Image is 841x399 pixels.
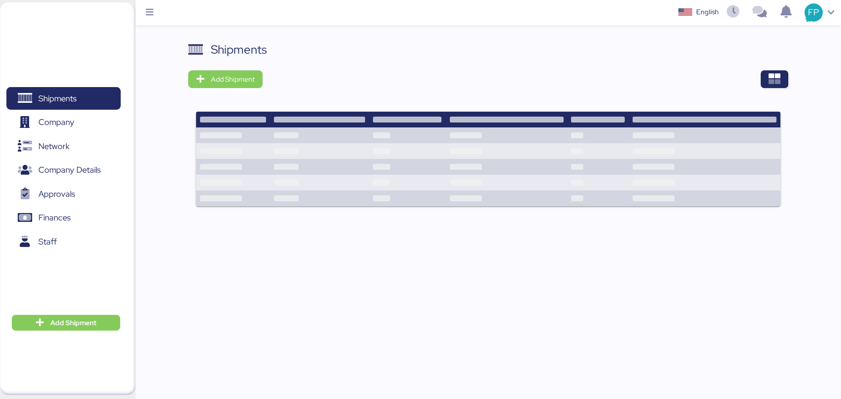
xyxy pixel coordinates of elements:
[6,230,121,253] a: Staff
[38,115,74,129] span: Company
[6,207,121,229] a: Finances
[6,87,121,110] a: Shipments
[6,183,121,205] a: Approvals
[38,235,57,249] span: Staff
[38,139,69,153] span: Network
[6,111,121,134] a: Company
[808,6,819,19] span: FP
[6,159,121,182] a: Company Details
[211,41,267,59] div: Shipments
[12,315,120,331] button: Add Shipment
[696,7,719,17] div: English
[50,317,97,329] span: Add Shipment
[38,187,75,201] span: Approvals
[141,4,158,21] button: Menu
[38,211,70,225] span: Finances
[188,70,263,88] button: Add Shipment
[211,73,255,85] span: Add Shipment
[6,135,121,157] a: Network
[38,92,76,106] span: Shipments
[38,163,101,177] span: Company Details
